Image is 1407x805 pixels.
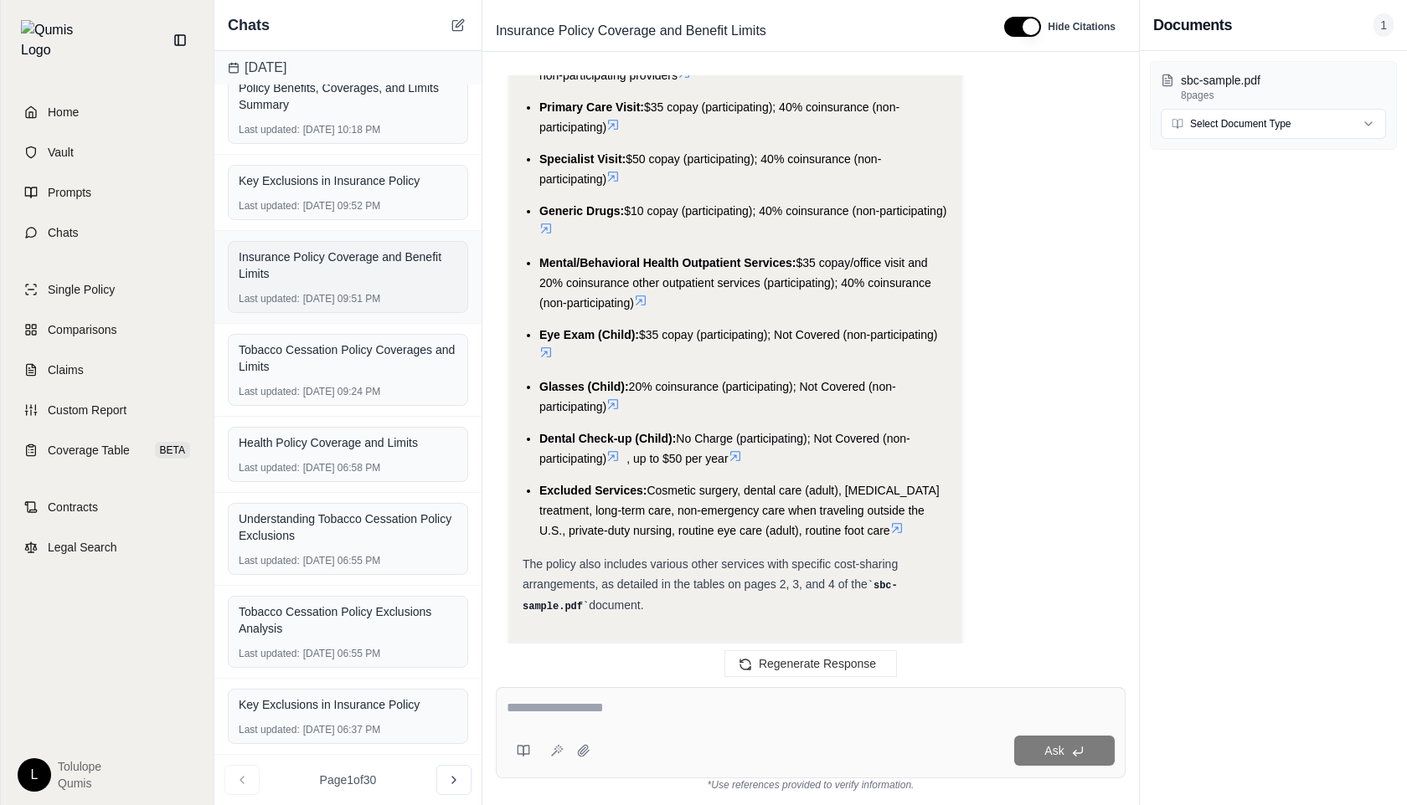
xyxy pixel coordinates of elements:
[523,643,576,676] button: Copy
[48,144,74,161] span: Vault
[239,603,457,637] div: Tobacco Cessation Policy Exclusions Analysis
[539,256,931,310] span: $35 copay/office visit and 20% coinsurance other outpatient services (participating); 40% coinsur...
[11,271,204,308] a: Single Policy
[48,361,84,378] span: Claims
[539,100,644,114] span: Primary Care Visit:
[239,723,300,736] span: Last updated:
[489,18,773,44] span: Insurance Policy Coverage and Benefit Limits
[48,442,130,459] span: Coverage Table
[626,452,728,465] span: , up to $50 per year
[18,758,51,792] div: L
[239,696,457,713] div: Key Exclusions in Insurance Policy
[11,94,204,131] a: Home
[239,123,457,136] div: [DATE] 10:18 PM
[1181,89,1386,102] p: 8 pages
[759,657,876,670] span: Regenerate Response
[523,580,898,613] code: sbc-sample.pdf
[239,79,457,113] div: Policy Benefits, Coverages, and Limits Summary
[239,249,457,282] div: Insurance Policy Coverage and Benefit Limits
[1153,13,1232,37] h3: Documents
[1181,72,1386,89] p: sbc-sample.pdf
[239,554,457,567] div: [DATE] 06:55 PM
[239,723,457,736] div: [DATE] 06:37 PM
[539,380,629,393] span: Glasses (Child):
[239,647,300,660] span: Last updated:
[539,152,626,166] span: Specialist Visit:
[639,328,937,341] span: $35 copay (participating); Not Covered (non-participating)
[155,442,190,459] span: BETA
[539,432,910,465] span: No Charge (participating); Not Covered (non-participating)
[448,15,468,35] button: New Chat
[11,134,204,171] a: Vault
[11,529,204,566] a: Legal Search
[11,432,204,469] a: Coverage TableBETA
[539,100,899,134] span: $35 copay (participating); 40% coinsurance (non-participating)
[589,598,643,612] span: document.
[624,204,946,218] span: $10 copay (participating); 40% coinsurance (non-participating)
[489,18,984,44] div: Edit Title
[11,351,204,388] a: Claims
[239,123,300,136] span: Last updated:
[239,510,457,544] div: Understanding Tobacco Cessation Policy Exclusions
[48,224,79,241] span: Chats
[1014,736,1115,766] button: Ask
[58,775,101,792] span: Qumis
[48,184,91,201] span: Prompts
[48,104,79,120] span: Home
[239,647,457,660] div: [DATE] 06:55 PM
[48,499,98,515] span: Contracts
[48,539,117,556] span: Legal Search
[539,484,647,497] span: Excluded Services:
[239,292,457,305] div: [DATE] 09:51 PM
[724,650,897,677] button: Regenerate Response
[1048,20,1116,33] span: Hide Citations
[239,554,300,567] span: Last updated:
[539,432,676,445] span: Dental Check-up (Child):
[214,51,482,85] div: [DATE]
[239,292,300,305] span: Last updated:
[239,385,300,398] span: Last updated:
[239,385,457,398] div: [DATE] 09:24 PM
[239,172,457,189] div: Key Exclusions in Insurance Policy
[228,13,270,37] span: Chats
[239,199,300,213] span: Last updated:
[58,758,101,775] span: Tolulope
[11,489,204,526] a: Contracts
[539,204,624,218] span: Generic Drugs:
[11,214,204,251] a: Chats
[239,341,457,375] div: Tobacco Cessation Policy Coverages and Limits
[11,392,204,428] a: Custom Report
[1044,744,1064,757] span: Ask
[539,152,881,186] span: $50 copay (participating); 40% coinsurance (non-participating)
[523,557,898,591] span: The policy also includes various other services with specific cost-sharing arrangements, as detai...
[539,256,796,269] span: Mental/Behavioral Health Outpatient Services:
[21,20,84,60] img: Qumis Logo
[48,281,115,298] span: Single Policy
[239,434,457,451] div: Health Policy Coverage and Limits
[539,484,940,537] span: Cosmetic surgery, dental care (adult), [MEDICAL_DATA] treatment, long-term care, non-emergency ca...
[539,380,896,413] span: 20% coinsurance (participating); Not Covered (non-participating)
[239,461,300,474] span: Last updated:
[48,402,126,418] span: Custom Report
[167,27,193,54] button: Collapse sidebar
[239,199,457,213] div: [DATE] 09:52 PM
[1373,13,1394,37] span: 1
[48,321,116,338] span: Comparisons
[11,174,204,211] a: Prompts
[539,328,639,341] span: Eye Exam (Child):
[496,778,1126,792] div: *Use references provided to verify information.
[1161,72,1386,102] button: sbc-sample.pdf8pages
[11,311,204,348] a: Comparisons
[320,772,377,788] span: Page 1 of 30
[239,461,457,474] div: [DATE] 06:58 PM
